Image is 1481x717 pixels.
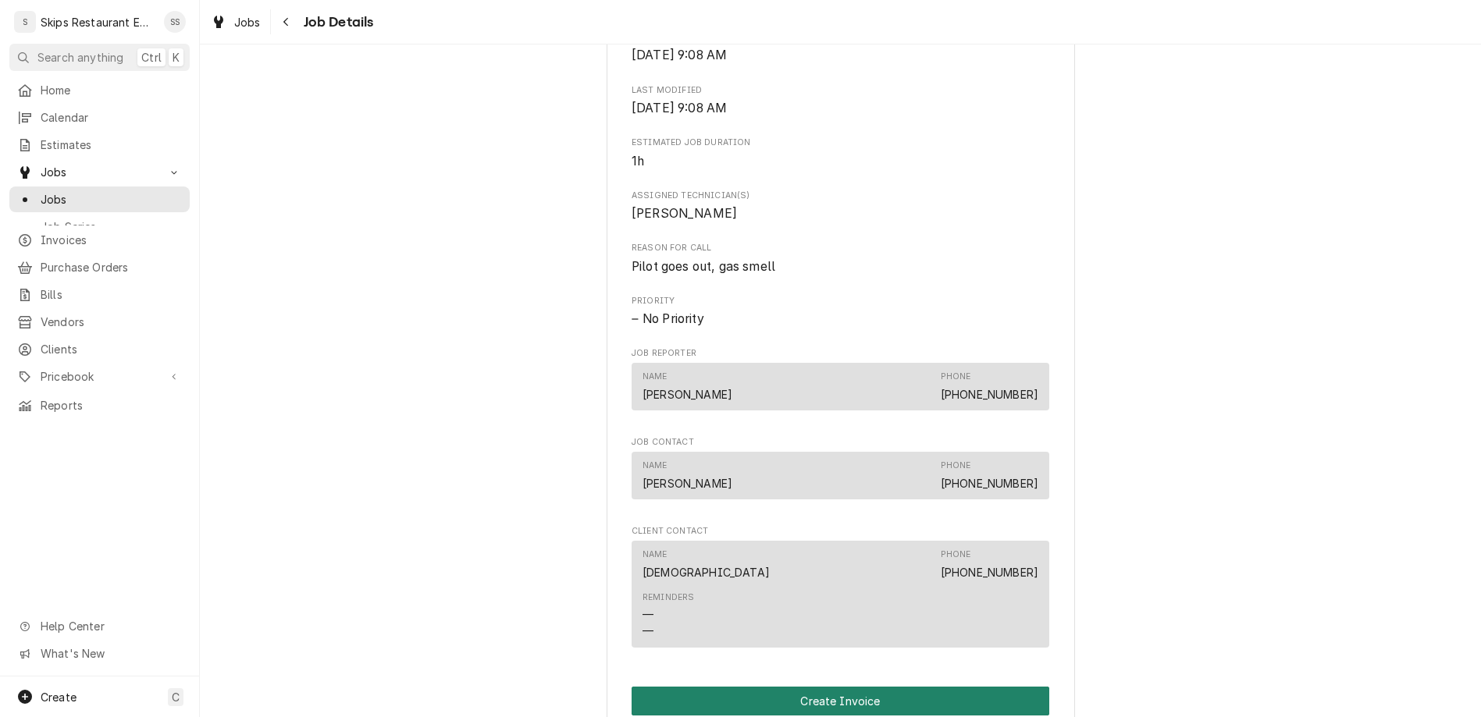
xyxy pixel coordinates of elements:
[164,11,186,33] div: SS
[41,14,155,30] div: Skips Restaurant Equipment
[643,371,732,402] div: Name
[632,204,1049,223] span: Assigned Technician(s)
[643,623,653,639] div: —
[632,541,1049,648] div: Contact
[632,452,1049,506] div: Job Contact List
[632,310,1049,328] div: No Priority
[632,347,1049,360] span: Job Reporter
[632,84,1049,97] span: Last Modified
[9,159,190,185] a: Go to Jobs
[41,109,182,126] span: Calendar
[9,613,190,639] a: Go to Help Center
[41,368,158,385] span: Pricebook
[632,452,1049,499] div: Contact
[9,254,190,280] a: Purchase Orders
[941,371,971,383] div: Phone
[632,347,1049,417] div: Job Reporter
[643,460,668,472] div: Name
[941,460,1038,491] div: Phone
[632,242,1049,275] div: Reason For Call
[41,218,182,235] span: Job Series
[632,137,1049,170] div: Estimated Job Duration
[9,282,190,307] a: Bills
[9,392,190,418] a: Reports
[9,44,190,71] button: Search anythingCtrlK
[632,687,1049,715] div: Button Group Row
[632,84,1049,118] div: Last Modified
[632,541,1049,655] div: Client Contact List
[234,14,261,30] span: Jobs
[643,548,770,580] div: Name
[9,641,190,666] a: Go to What's New
[173,49,180,66] span: K
[41,164,158,180] span: Jobs
[9,77,190,103] a: Home
[643,591,694,604] div: Reminders
[941,460,971,472] div: Phone
[41,137,182,153] span: Estimates
[632,154,644,169] span: 1h
[941,548,1038,580] div: Phone
[9,364,190,389] a: Go to Pricebook
[172,689,180,705] span: C
[41,690,77,704] span: Create
[632,259,775,274] span: Pilot goes out, gas smell
[941,566,1038,579] a: [PHONE_NUMBER]
[643,564,770,580] div: [DEMOGRAPHIC_DATA]
[632,363,1049,417] div: Job Reporter List
[632,206,737,221] span: [PERSON_NAME]
[41,618,180,634] span: Help Center
[41,341,182,357] span: Clients
[9,214,190,240] a: Job Series
[41,645,180,662] span: What's New
[41,259,182,275] span: Purchase Orders
[632,363,1049,410] div: Contact
[9,186,190,212] a: Jobs
[632,687,1049,715] button: Create Invoice
[643,386,732,403] div: [PERSON_NAME]
[205,9,267,35] a: Jobs
[632,242,1049,254] span: Reason For Call
[643,591,694,639] div: Reminders
[9,105,190,130] a: Calendar
[632,310,1049,328] span: Priority
[41,397,182,414] span: Reports
[632,48,727,62] span: [DATE] 9:08 AM
[632,295,1049,307] span: Priority
[632,46,1049,65] span: Completed On
[299,12,374,33] span: Job Details
[632,152,1049,171] span: Estimated Job Duration
[632,190,1049,223] div: Assigned Technician(s)
[41,314,182,330] span: Vendors
[632,436,1049,449] span: Job Contact
[9,132,190,158] a: Estimates
[41,286,182,303] span: Bills
[9,309,190,335] a: Vendors
[643,371,668,383] div: Name
[941,388,1038,401] a: [PHONE_NUMBER]
[632,257,1049,276] span: Reason For Call
[41,191,182,208] span: Jobs
[632,137,1049,149] span: Estimated Job Duration
[274,9,299,34] button: Navigate back
[941,371,1038,402] div: Phone
[41,82,182,98] span: Home
[14,11,36,33] div: S
[141,49,162,66] span: Ctrl
[37,49,123,66] span: Search anything
[632,99,1049,118] span: Last Modified
[941,548,971,561] div: Phone
[632,295,1049,328] div: Priority
[632,525,1049,538] span: Client Contact
[643,475,732,492] div: [PERSON_NAME]
[941,477,1038,490] a: [PHONE_NUMBER]
[643,548,668,561] div: Name
[632,31,1049,65] div: Completed On
[9,336,190,362] a: Clients
[632,525,1049,654] div: Client Contact
[632,190,1049,202] span: Assigned Technician(s)
[164,11,186,33] div: Shan Skipper's Avatar
[41,232,182,248] span: Invoices
[632,436,1049,506] div: Job Contact
[643,460,732,491] div: Name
